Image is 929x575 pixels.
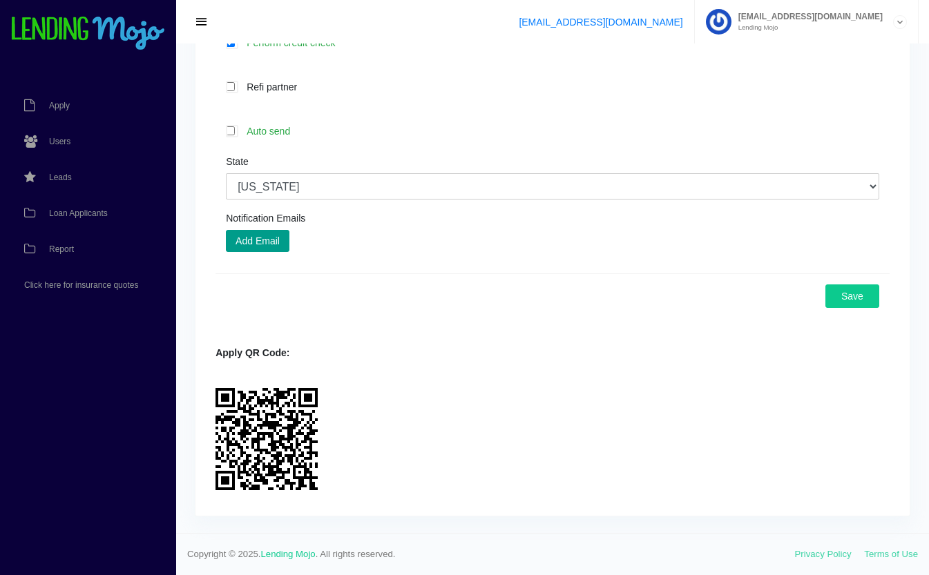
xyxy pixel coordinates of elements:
[731,24,883,31] small: Lending Mojo
[226,213,305,223] label: Notification Emails
[49,245,74,253] span: Report
[706,9,731,35] img: Profile image
[49,137,70,146] span: Users
[49,101,70,110] span: Apply
[10,17,166,51] img: logo-small.png
[187,547,795,561] span: Copyright © 2025. . All rights reserved.
[24,281,138,289] span: Click here for insurance quotes
[226,157,249,166] label: State
[240,79,879,95] label: Refi partner
[49,209,108,217] span: Loan Applicants
[49,173,72,182] span: Leads
[825,284,879,308] button: Save
[864,549,918,559] a: Terms of Use
[795,549,852,559] a: Privacy Policy
[226,230,289,252] button: Add Email
[731,12,883,21] span: [EMAIL_ADDRESS][DOMAIN_NAME]
[240,123,879,139] label: Auto send
[261,549,316,559] a: Lending Mojo
[216,346,890,360] div: Apply QR Code:
[519,17,682,28] a: [EMAIL_ADDRESS][DOMAIN_NAME]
